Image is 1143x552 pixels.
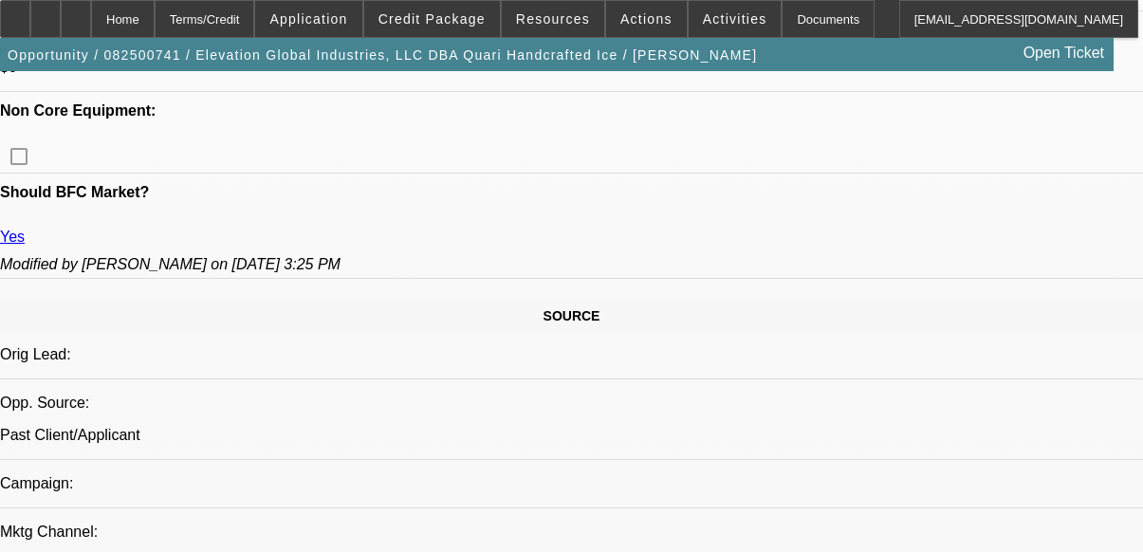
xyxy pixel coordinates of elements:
[502,1,604,37] button: Resources
[689,1,782,37] button: Activities
[269,11,347,27] span: Application
[544,308,600,323] span: SOURCE
[364,1,500,37] button: Credit Package
[255,1,361,37] button: Application
[620,11,673,27] span: Actions
[378,11,486,27] span: Credit Package
[516,11,590,27] span: Resources
[703,11,767,27] span: Activities
[8,47,757,63] span: Opportunity / 082500741 / Elevation Global Industries, LLC DBA Quari Handcrafted Ice / [PERSON_NAME]
[1016,37,1112,69] a: Open Ticket
[606,1,687,37] button: Actions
